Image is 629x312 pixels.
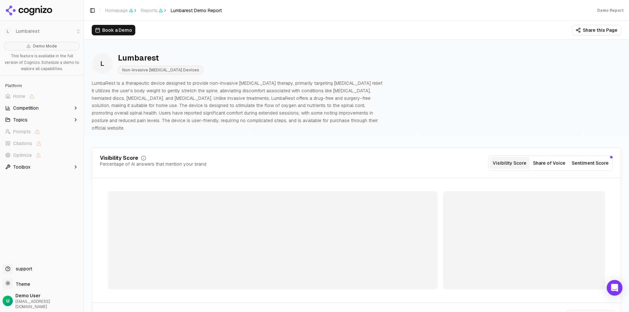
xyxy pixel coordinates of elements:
[118,66,203,74] span: Non-Invasive [MEDICAL_DATA] Devices
[15,292,81,299] span: Demo User
[171,7,222,14] span: Lumbarest Demo Report
[6,298,10,304] span: U
[92,80,385,132] p: LumbaRest is a therapeutic device designed to provide non-invasive [MEDICAL_DATA] therapy, primar...
[13,117,28,123] span: Topics
[13,152,32,158] span: Optimize
[105,7,133,14] span: Homepage
[100,161,206,167] div: Percentage of AI answers that mention your brand
[141,7,163,14] span: Reports
[105,7,222,14] nav: breadcrumb
[569,157,611,169] button: Sentiment Score
[13,93,25,100] span: Home
[13,128,31,135] span: Prompts
[3,81,81,91] div: Platform
[597,8,624,13] div: Demo Report
[3,115,81,125] button: Topics
[13,266,32,272] span: support
[92,53,113,74] span: L
[490,157,529,169] button: Visibility Score
[607,280,622,296] div: Open Intercom Messenger
[13,140,32,147] span: Citations
[4,53,80,72] p: This feature is available in the full version of Cognizo. Schedule a demo to explore all capabili...
[3,103,81,113] button: Competition
[572,25,621,35] button: Share this Page
[13,164,30,170] span: Toolbox
[33,44,57,49] span: Demo Mode
[118,53,203,63] div: Lumbarest
[15,299,81,309] span: [EMAIL_ADDRESS][DOMAIN_NAME]
[92,25,135,35] button: Book a Demo
[100,156,138,161] div: Visibility Score
[13,105,39,111] span: Competition
[529,157,569,169] button: Share of Voice
[3,162,81,172] button: Toolbox
[13,281,30,287] span: Theme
